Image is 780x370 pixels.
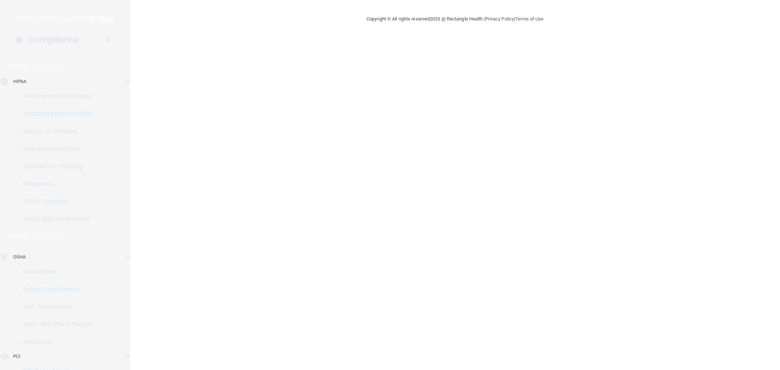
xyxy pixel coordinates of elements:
[10,232,28,241] p: OSHA
[5,128,105,135] p: Report an Incident
[32,232,71,241] p: Learn More!
[5,110,105,117] p: Documents and Policies
[10,63,29,71] p: HIPAA
[32,63,71,71] p: Learn More!
[15,11,115,26] img: PMB logo
[13,352,20,361] p: PCI
[5,163,105,170] p: Emergency Planning
[515,16,543,22] a: Terms of Use
[485,16,514,22] a: Privacy Policy
[5,180,105,188] p: Resources
[28,35,79,45] h4: Compliance
[5,215,105,223] p: HIPAA Risk Assessment
[5,286,105,293] p: Safety Data Sheets
[5,198,105,205] p: HIPAA Checklist
[5,338,105,346] p: Resources
[5,145,105,152] p: Business Associates
[5,92,105,100] p: Documents and Policies
[321,7,588,31] div: Copyright © All rights reserved 2025 @ Rectangle Health | |
[5,321,105,328] p: Injury and Illness Report
[5,303,105,310] p: Self-Assessment
[13,77,27,86] p: HIPAA
[13,253,26,261] p: OSHA
[5,268,105,275] p: Documents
